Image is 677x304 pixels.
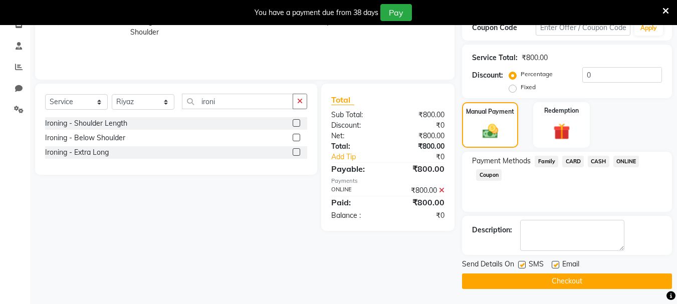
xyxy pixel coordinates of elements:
[588,156,609,167] span: CASH
[324,131,388,141] div: Net:
[522,53,548,63] div: ₹800.00
[324,141,388,152] div: Total:
[613,156,639,167] span: ONLINE
[462,273,672,289] button: Checkout
[45,118,127,129] div: Ironing - Shoulder Length
[380,4,412,21] button: Pay
[388,110,452,120] div: ₹800.00
[45,133,125,143] div: Ironing - Below Shoulder
[562,156,584,167] span: CARD
[472,156,531,166] span: Payment Methods
[388,185,452,196] div: ₹800.00
[462,259,514,271] span: Send Details On
[544,106,579,115] label: Redemption
[324,152,398,162] a: Add Tip
[548,121,575,142] img: _gift.svg
[331,177,444,185] div: Payments
[529,259,544,271] span: SMS
[388,131,452,141] div: ₹800.00
[535,156,558,167] span: Family
[521,70,553,79] label: Percentage
[478,122,503,140] img: _cash.svg
[324,120,388,131] div: Discount:
[324,196,388,208] div: Paid:
[634,21,663,36] button: Apply
[45,147,109,158] div: Ironing - Extra Long
[324,163,388,175] div: Payable:
[255,8,378,18] div: You have a payment due from 38 days
[472,70,503,81] div: Discount:
[324,110,388,120] div: Sub Total:
[399,152,453,162] div: ₹0
[521,83,536,92] label: Fixed
[472,23,535,33] div: Coupon Code
[388,210,452,221] div: ₹0
[388,120,452,131] div: ₹0
[324,210,388,221] div: Balance :
[331,95,354,105] span: Total
[536,20,630,36] input: Enter Offer / Coupon Code
[388,141,452,152] div: ₹800.00
[182,94,293,109] input: Search or Scan
[562,259,579,271] span: Email
[388,196,452,208] div: ₹800.00
[466,107,514,116] label: Manual Payment
[472,225,512,235] div: Description:
[472,53,518,63] div: Service Total:
[476,169,502,181] span: Coupon
[324,185,388,196] div: ONLINE
[388,163,452,175] div: ₹800.00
